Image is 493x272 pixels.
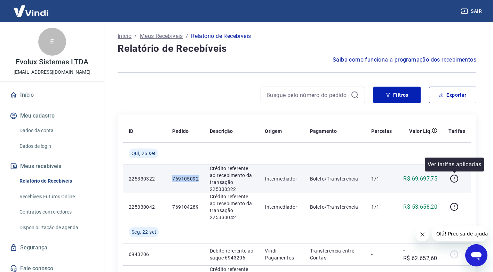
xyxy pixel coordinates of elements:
[140,32,183,40] a: Meus Recebíveis
[186,32,188,40] p: /
[129,251,161,258] p: 6943206
[465,244,487,266] iframe: Botão para abrir a janela de mensagens
[172,175,199,182] p: 769105092
[17,139,96,153] a: Dados de login
[210,247,254,261] p: Débito referente ao saque 6943206
[191,32,251,40] p: Relatório de Recebíveis
[129,203,161,210] p: 225330042
[310,128,337,135] p: Pagamento
[333,56,476,64] a: Saiba como funciona a programação dos recebimentos
[448,128,465,135] p: Tarifas
[460,5,485,18] button: Sair
[17,221,96,235] a: Disponibilização de agenda
[16,58,88,66] p: Evolux Sistemas LTDA
[371,175,392,182] p: 1/1
[432,226,487,241] iframe: Mensagem da empresa
[310,247,360,261] p: Transferência entre Contas
[118,42,476,56] h4: Relatório de Recebíveis
[129,175,161,182] p: 225330322
[265,175,299,182] p: Intermediador
[265,128,282,135] p: Origem
[428,160,481,169] p: Ver tarifas aplicadas
[8,0,54,22] img: Vindi
[17,174,96,188] a: Relatório de Recebíveis
[8,87,96,103] a: Início
[129,128,134,135] p: ID
[403,203,437,211] p: R$ 53.658,20
[409,128,432,135] p: Valor Líq.
[8,240,96,255] a: Segurança
[17,190,96,204] a: Recebíveis Futuros Online
[210,128,233,135] p: Descrição
[267,90,348,100] input: Busque pelo número do pedido
[38,28,66,56] div: E
[403,175,437,183] p: R$ 69.697,75
[134,32,137,40] p: /
[310,203,360,210] p: Boleto/Transferência
[17,205,96,219] a: Contratos com credores
[14,69,90,76] p: [EMAIL_ADDRESS][DOMAIN_NAME]
[371,128,392,135] p: Parcelas
[210,193,254,221] p: Crédito referente ao recebimento da transação 225330042
[265,247,299,261] p: Vindi Pagamentos
[172,203,199,210] p: 769104289
[172,128,189,135] p: Pedido
[132,150,156,157] span: Qui, 25 set
[415,227,429,241] iframe: Fechar mensagem
[8,108,96,123] button: Meu cadastro
[8,159,96,174] button: Meus recebíveis
[371,251,392,258] p: -
[118,32,132,40] a: Início
[310,175,360,182] p: Boleto/Transferência
[403,246,437,263] p: -R$ 62.652,60
[373,87,421,103] button: Filtros
[265,203,299,210] p: Intermediador
[17,123,96,138] a: Dados da conta
[371,203,392,210] p: 1/1
[210,165,254,193] p: Crédito referente ao recebimento da transação 225330322
[4,5,58,10] span: Olá! Precisa de ajuda?
[132,229,156,235] span: Seg, 22 set
[429,87,476,103] button: Exportar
